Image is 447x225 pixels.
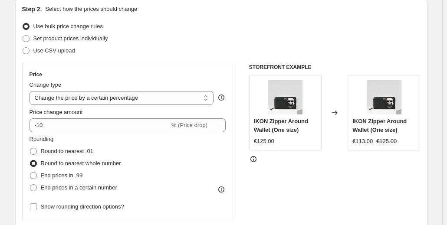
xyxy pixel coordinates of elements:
span: Use bulk price change rules [33,23,103,29]
span: Set product prices individually [33,35,108,42]
span: IKON Zipper Around Wallet (One size) [254,118,308,133]
span: Round to nearest whole number [41,160,121,166]
h2: Step 2. [22,5,42,13]
div: help [217,93,226,102]
img: 205W3213999_1_80x.jpg [367,80,401,114]
span: End prices in .99 [41,172,83,179]
span: Show rounding direction options? [41,203,124,210]
img: 205W3213999_1_80x.jpg [268,80,302,114]
input: -15 [30,118,170,132]
span: Use CSV upload [33,47,75,54]
h3: Price [30,71,42,78]
span: % (Price drop) [171,122,207,128]
span: Price change amount [30,109,83,115]
p: Select how the prices should change [45,5,137,13]
span: Round to nearest .01 [41,148,93,154]
span: Change type [30,82,62,88]
div: €125.00 [254,137,274,146]
span: Rounding [30,136,54,142]
span: IKON Zipper Around Wallet (One size) [352,118,407,133]
h6: STOREFRONT EXAMPLE [249,64,421,71]
strike: €125.00 [376,137,397,146]
div: €113.00 [352,137,373,146]
span: End prices in a certain number [41,184,117,191]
